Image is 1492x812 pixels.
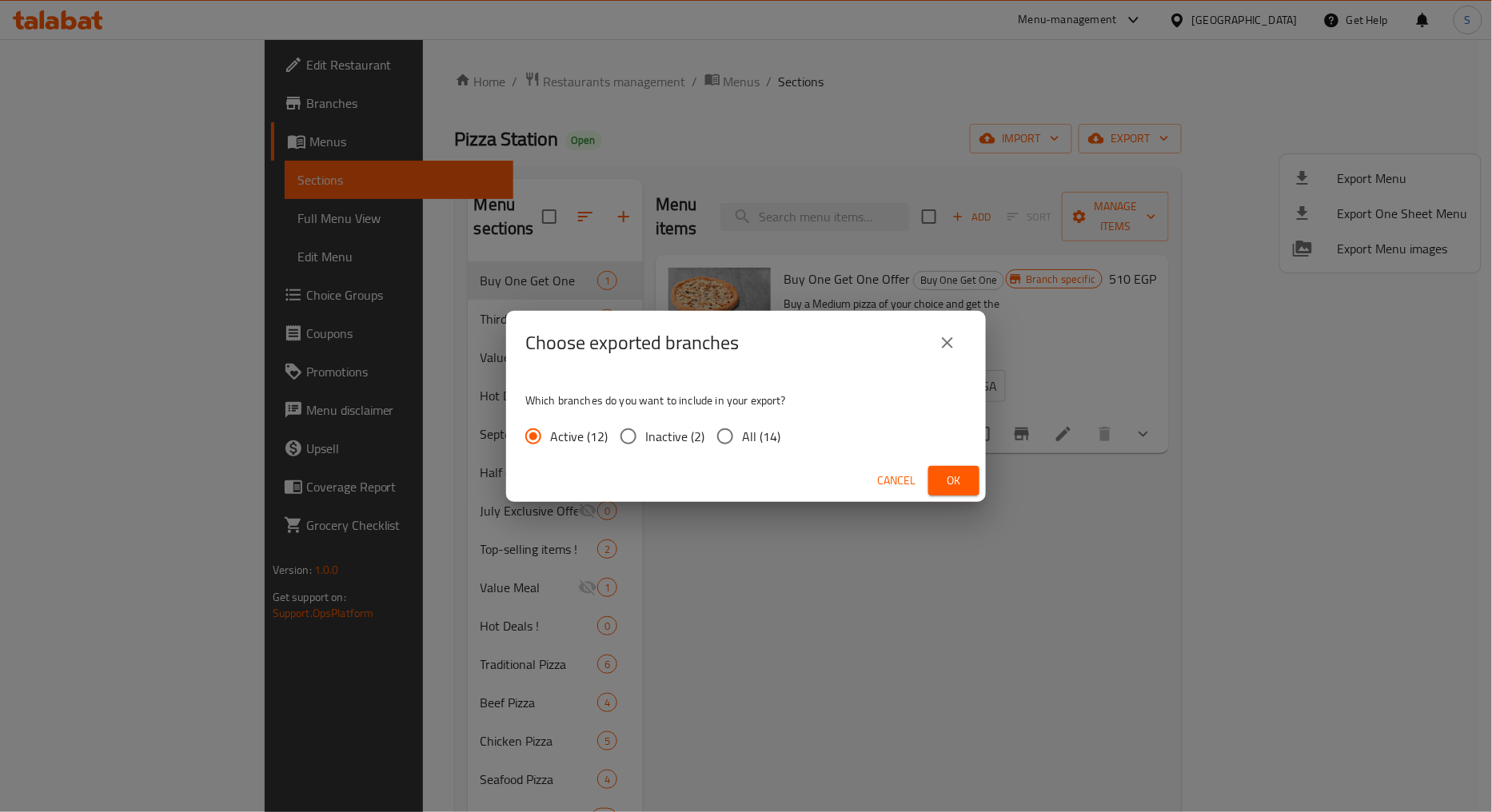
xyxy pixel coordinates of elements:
span: Inactive (2) [645,427,704,446]
h2: Choose exported branches [525,330,739,356]
button: Ok [928,466,979,496]
span: Active (12) [550,427,608,446]
button: close [928,324,967,362]
span: Ok [941,471,967,491]
span: All (14) [742,427,780,446]
span: Cancel [877,471,916,491]
button: Cancel [871,466,922,496]
p: Which branches do you want to include in your export? [525,392,967,408]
